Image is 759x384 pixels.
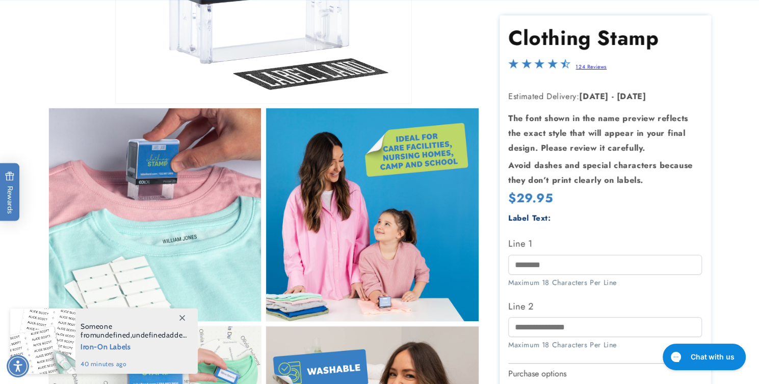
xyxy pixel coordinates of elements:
[96,330,130,340] span: undefined
[81,359,187,369] span: 40 minutes ago
[7,355,29,377] div: Accessibility Menu
[508,235,702,252] label: Line 1
[508,298,702,314] label: Line 2
[508,189,553,207] span: $29.95
[575,63,607,70] a: 124 Reviews
[612,90,614,102] strong: -
[508,89,702,104] p: Estimated Delivery:
[508,112,688,154] strong: The font shown in the name preview reflects the exact style that will appear in your final design...
[132,330,166,340] span: undefined
[81,322,187,340] span: Someone from , added this product to their cart.
[508,340,702,350] div: Maximum 18 Characters Per Line
[81,340,187,352] span: Iron-On Labels
[508,277,702,287] div: Maximum 18 Characters Per Line
[508,367,566,379] label: Purchase options
[508,25,702,51] h1: Clothing Stamp
[617,90,646,102] strong: [DATE]
[579,90,609,102] strong: [DATE]
[508,61,570,73] span: 4.4-star overall rating
[508,159,693,185] strong: Avoid dashes and special characters because they don’t print clearly on labels.
[5,172,15,214] span: Rewards
[8,302,129,333] iframe: Sign Up via Text for Offers
[508,212,551,224] label: Label Text:
[658,340,749,374] iframe: Gorgias live chat messenger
